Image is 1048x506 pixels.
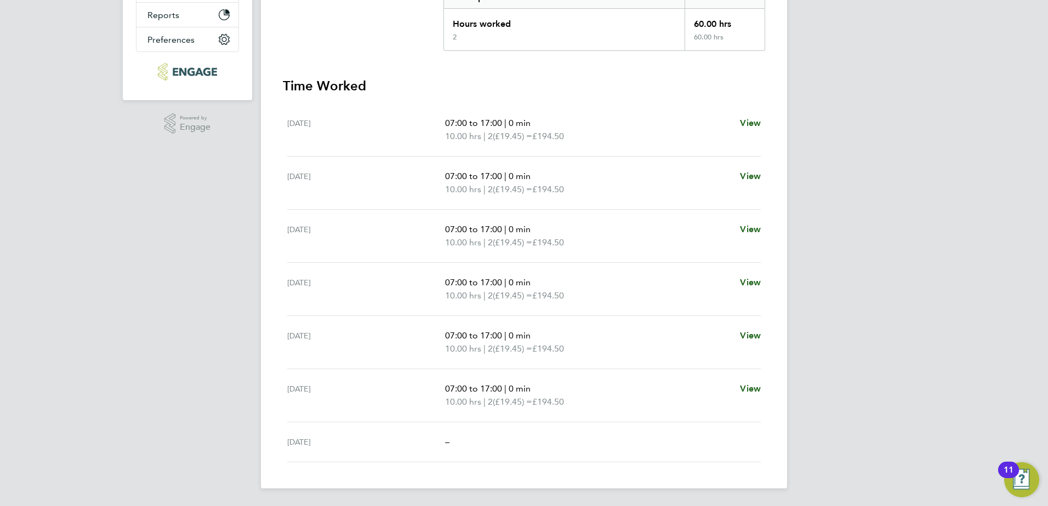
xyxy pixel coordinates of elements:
span: 07:00 to 17:00 [445,383,502,394]
span: View [740,330,761,341]
span: | [504,171,506,181]
h3: Time Worked [283,77,765,95]
button: Preferences [136,27,238,51]
span: | [504,383,506,394]
span: View [740,383,761,394]
button: Open Resource Center, 11 new notifications [1004,462,1039,497]
span: 0 min [509,171,531,181]
div: [DATE] [287,435,445,449]
div: [DATE] [287,223,445,249]
span: £194.50 [532,237,564,248]
span: 2 [488,183,493,196]
span: Preferences [147,34,195,45]
span: 0 min [509,224,531,234]
div: 60.00 hrs [685,9,765,33]
span: 10.00 hrs [445,290,481,301]
span: (£19.45) = [493,396,532,407]
span: (£19.45) = [493,290,532,301]
span: | [483,343,486,354]
span: 07:00 to 17:00 [445,118,502,128]
span: View [740,224,761,234]
a: Go to home page [136,63,239,81]
span: 10.00 hrs [445,184,481,194]
span: 10.00 hrs [445,237,481,248]
span: Reports [147,10,179,20]
span: | [483,131,486,141]
span: | [504,277,506,287]
div: Hours worked [444,9,685,33]
span: 0 min [509,383,531,394]
span: View [740,118,761,128]
a: View [740,170,761,183]
span: | [483,396,486,407]
span: (£19.45) = [493,237,532,248]
span: Engage [180,123,210,132]
div: [DATE] [287,170,445,196]
span: View [740,277,761,287]
a: View [740,276,761,289]
div: 60.00 hrs [685,33,765,50]
span: £194.50 [532,343,564,354]
span: 2 [488,289,493,302]
span: | [483,237,486,248]
div: 2 [453,33,457,42]
span: 07:00 to 17:00 [445,277,502,287]
span: (£19.45) = [493,343,532,354]
img: konnectrecruit-logo-retina.png [158,63,217,81]
a: View [740,223,761,236]
span: – [445,436,449,447]
a: View [740,117,761,130]
span: (£19.45) = [493,131,532,141]
span: 2 [488,395,493,409]
a: View [740,329,761,342]
span: £194.50 [532,290,564,301]
span: (£19.45) = [493,184,532,194]
div: 11 [1004,470,1013,484]
a: Powered byEngage [164,113,211,134]
span: 2 [488,130,493,143]
span: 07:00 to 17:00 [445,224,502,234]
div: [DATE] [287,117,445,143]
a: View [740,382,761,395]
span: £194.50 [532,396,564,407]
span: 0 min [509,118,531,128]
button: Reports [136,3,238,27]
span: | [483,184,486,194]
div: [DATE] [287,329,445,355]
span: 07:00 to 17:00 [445,171,502,181]
span: 10.00 hrs [445,343,481,354]
span: 2 [488,342,493,355]
span: 10.00 hrs [445,131,481,141]
span: | [504,224,506,234]
span: | [504,118,506,128]
span: £194.50 [532,184,564,194]
div: [DATE] [287,382,445,409]
span: | [483,290,486,301]
span: View [740,171,761,181]
span: 0 min [509,330,531,341]
span: 10.00 hrs [445,396,481,407]
span: | [504,330,506,341]
span: £194.50 [532,131,564,141]
div: [DATE] [287,276,445,302]
span: 0 min [509,277,531,287]
span: 2 [488,236,493,249]
span: 07:00 to 17:00 [445,330,502,341]
span: Powered by [180,113,210,123]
